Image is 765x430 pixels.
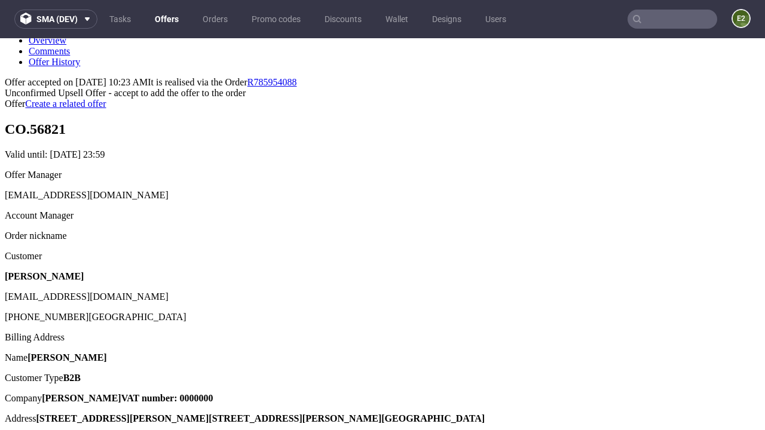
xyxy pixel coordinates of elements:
strong: [PERSON_NAME] [27,314,106,324]
a: Users [478,10,513,29]
span: Customer Type [5,334,63,345]
a: Comments [29,8,70,18]
span: Name [5,314,27,324]
time: [DATE] 23:59 [50,111,105,121]
strong: [STREET_ADDRESS][PERSON_NAME] [36,375,209,385]
div: Offer Manager [5,131,760,142]
div: Billing Address [5,294,760,305]
div: Offer [5,60,760,71]
div: Account Manager [5,172,760,183]
a: Tasks [102,10,138,29]
a: Promo codes [244,10,308,29]
p: Valid until: [5,111,760,122]
a: R785954088 [247,39,297,49]
h1: CO.56821 [5,83,760,99]
a: Offers [148,10,186,29]
span: Company [5,355,42,365]
div: [EMAIL_ADDRESS][DOMAIN_NAME] [5,152,760,162]
span: [PHONE_NUMBER] [5,274,88,284]
a: Orders [195,10,235,29]
a: Wallet [378,10,415,29]
a: Offer History [29,19,80,29]
span: Offer accepted on [DATE] 10:23 AM [5,39,148,49]
a: Create a related offer [25,60,106,70]
a: Designs [425,10,469,29]
strong: [GEOGRAPHIC_DATA] [381,375,485,385]
a: Discounts [317,10,369,29]
span: [EMAIL_ADDRESS][DOMAIN_NAME] [5,253,169,263]
span: [GEOGRAPHIC_DATA] [88,274,186,284]
figcaption: e2 [733,10,749,27]
span: Address [5,375,36,385]
strong: [STREET_ADDRESS][PERSON_NAME] [209,375,381,385]
strong: B2B [63,334,81,345]
span: It is realised via the Order [148,39,296,49]
div: Customer [5,213,760,223]
button: sma (dev) [14,10,97,29]
span: sma (dev) [36,15,78,23]
strong: [PERSON_NAME] [42,355,121,365]
strong: VAT number: 0000000 [121,355,213,365]
strong: [PERSON_NAME] [5,233,84,243]
span: Unconfirmed Upsell Offer - accept to add the offer to the order [5,50,246,60]
div: Order nickname [5,192,760,203]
